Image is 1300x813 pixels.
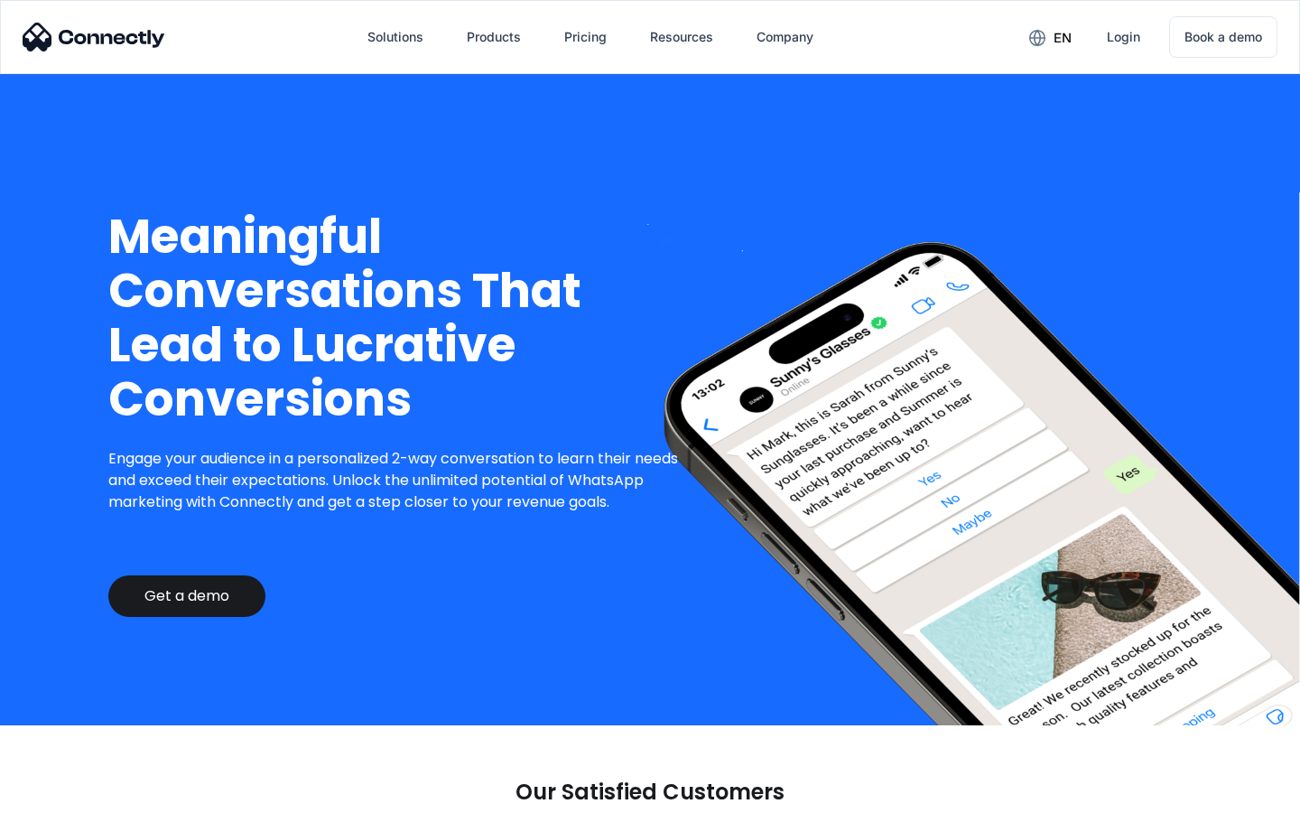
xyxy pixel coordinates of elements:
div: en [1054,25,1072,51]
a: Get a demo [108,575,265,617]
img: Connectly Logo [23,23,165,51]
ul: Language list [36,781,108,807]
div: Solutions [367,24,423,50]
div: Pricing [564,24,607,50]
a: Pricing [550,15,621,59]
div: Company [757,24,813,50]
h1: Meaningful Conversations That Lead to Lucrative Conversions [108,210,692,426]
div: Resources [650,24,713,50]
div: Login [1107,24,1140,50]
p: Engage your audience in a personalized 2-way conversation to learn their needs and exceed their e... [108,448,692,513]
aside: Language selected: English [18,781,108,807]
a: Login [1092,15,1155,59]
a: Book a demo [1169,16,1277,58]
p: Our Satisfied Customers [515,780,785,805]
div: Products [467,24,521,50]
div: Get a demo [144,587,229,605]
